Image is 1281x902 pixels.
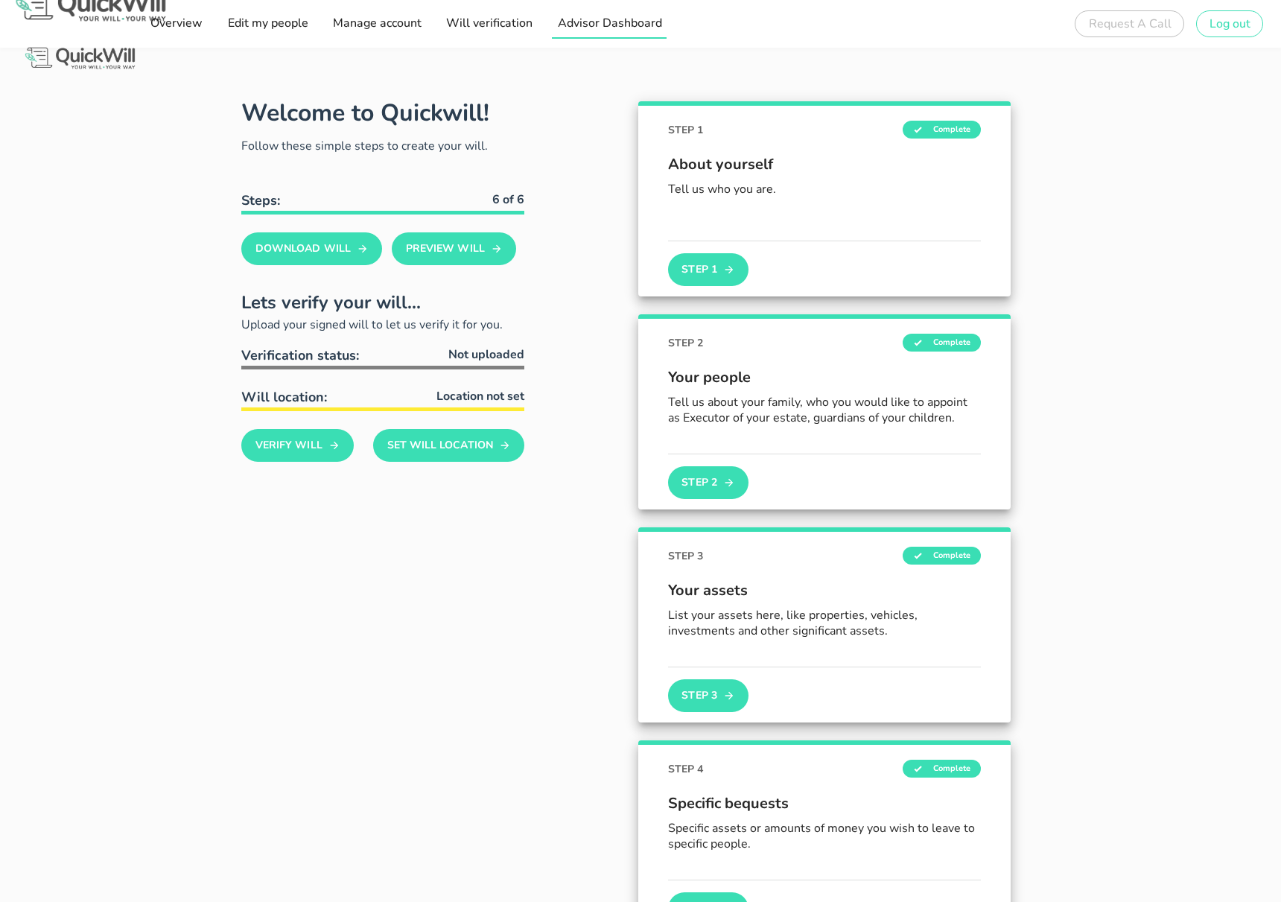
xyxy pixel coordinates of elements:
span: Not uploaded [448,346,524,363]
span: Complete [903,334,981,352]
button: Step 1 [668,253,748,286]
span: Your people [668,366,981,389]
p: Upload your signed will to let us verify it for you. [241,316,524,334]
b: Steps: [241,191,280,209]
a: Edit my people [222,9,312,39]
span: Overview [150,15,203,31]
button: Step 3 [668,679,748,712]
span: Verification status: [241,346,359,364]
a: Manage account [328,9,426,39]
p: Tell us about your family, who you would like to appoint as Executor of your estate, guardians of... [668,395,981,426]
b: 6 of 6 [492,191,524,208]
h1: Welcome to Quickwill! [241,97,489,129]
span: STEP 3 [668,548,703,564]
p: Tell us who you are. [668,182,981,197]
p: List your assets here, like properties, vehicles, investments and other significant assets. [668,608,981,639]
button: Preview Will [392,232,516,265]
a: Overview [145,9,207,39]
span: STEP 2 [668,335,703,351]
span: Log out [1209,16,1250,32]
span: About yourself [668,153,981,176]
span: Specific bequests [668,793,981,815]
span: STEP 4 [668,761,703,777]
span: Manage account [332,15,422,31]
span: Edit my people [226,15,308,31]
span: Will verification [445,15,533,31]
button: Set Will Location [373,429,524,462]
span: STEP 1 [668,122,703,138]
p: Specific assets or amounts of money you wish to leave to specific people. [668,821,981,852]
span: Complete [903,760,981,778]
button: Log out [1196,10,1263,37]
span: Your assets [668,579,981,602]
button: Download Will [241,232,382,265]
a: Will verification [441,9,537,39]
img: Logo [22,45,138,72]
p: Follow these simple steps to create your will. [241,137,524,155]
span: Advisor Dashboard [556,15,661,31]
button: Step 2 [668,466,748,499]
span: Location not set [436,387,524,405]
span: Complete [903,121,981,139]
h2: Lets verify your will... [241,289,524,316]
span: Complete [903,547,981,565]
span: Will location: [241,388,327,406]
button: Verify Will [241,429,354,462]
a: Advisor Dashboard [552,9,666,39]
